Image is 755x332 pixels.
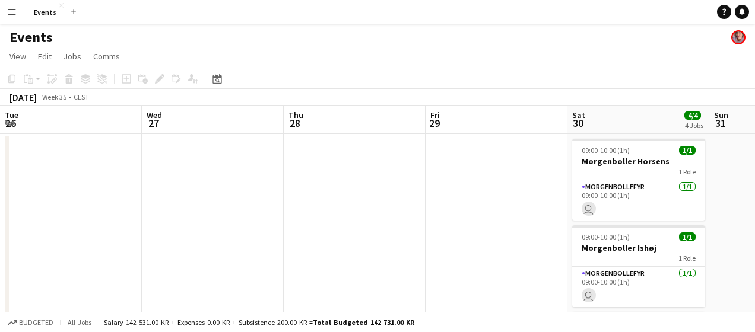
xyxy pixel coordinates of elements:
[38,51,52,62] span: Edit
[147,110,162,120] span: Wed
[6,316,55,329] button: Budgeted
[33,49,56,64] a: Edit
[684,111,701,120] span: 4/4
[572,242,705,253] h3: Morgenboller Ishøj
[74,92,89,101] div: CEST
[288,110,303,120] span: Thu
[93,51,120,62] span: Comms
[429,116,440,130] span: 29
[572,225,705,307] app-job-card: 09:00-10:00 (1h)1/1Morgenboller Ishøj1 RoleMorgenbollefyr1/109:00-10:00 (1h)
[572,139,705,221] app-job-card: 09:00-10:00 (1h)1/1Morgenboller Horsens1 RoleMorgenbollefyr1/109:00-10:00 (1h)
[19,318,53,327] span: Budgeted
[9,28,53,46] h1: Events
[65,318,94,327] span: All jobs
[582,232,630,241] span: 09:00-10:00 (1h)
[678,167,696,176] span: 1 Role
[430,110,440,120] span: Fri
[3,116,18,130] span: 26
[731,30,746,44] app-user-avatar: Lærke Blendstrup
[712,116,728,130] span: 31
[145,116,162,130] span: 27
[582,146,630,155] span: 09:00-10:00 (1h)
[9,51,26,62] span: View
[679,146,696,155] span: 1/1
[678,254,696,263] span: 1 Role
[572,180,705,221] app-card-role: Morgenbollefyr1/109:00-10:00 (1h)
[24,1,66,24] button: Events
[685,121,703,130] div: 4 Jobs
[287,116,303,130] span: 28
[9,91,37,103] div: [DATE]
[572,110,585,120] span: Sat
[5,110,18,120] span: Tue
[714,110,728,120] span: Sun
[572,156,705,167] h3: Morgenboller Horsens
[88,49,125,64] a: Comms
[59,49,86,64] a: Jobs
[572,267,705,307] app-card-role: Morgenbollefyr1/109:00-10:00 (1h)
[313,318,414,327] span: Total Budgeted 142 731.00 KR
[5,49,31,64] a: View
[104,318,414,327] div: Salary 142 531.00 KR + Expenses 0.00 KR + Subsistence 200.00 KR =
[64,51,81,62] span: Jobs
[570,116,585,130] span: 30
[679,232,696,241] span: 1/1
[39,92,69,101] span: Week 35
